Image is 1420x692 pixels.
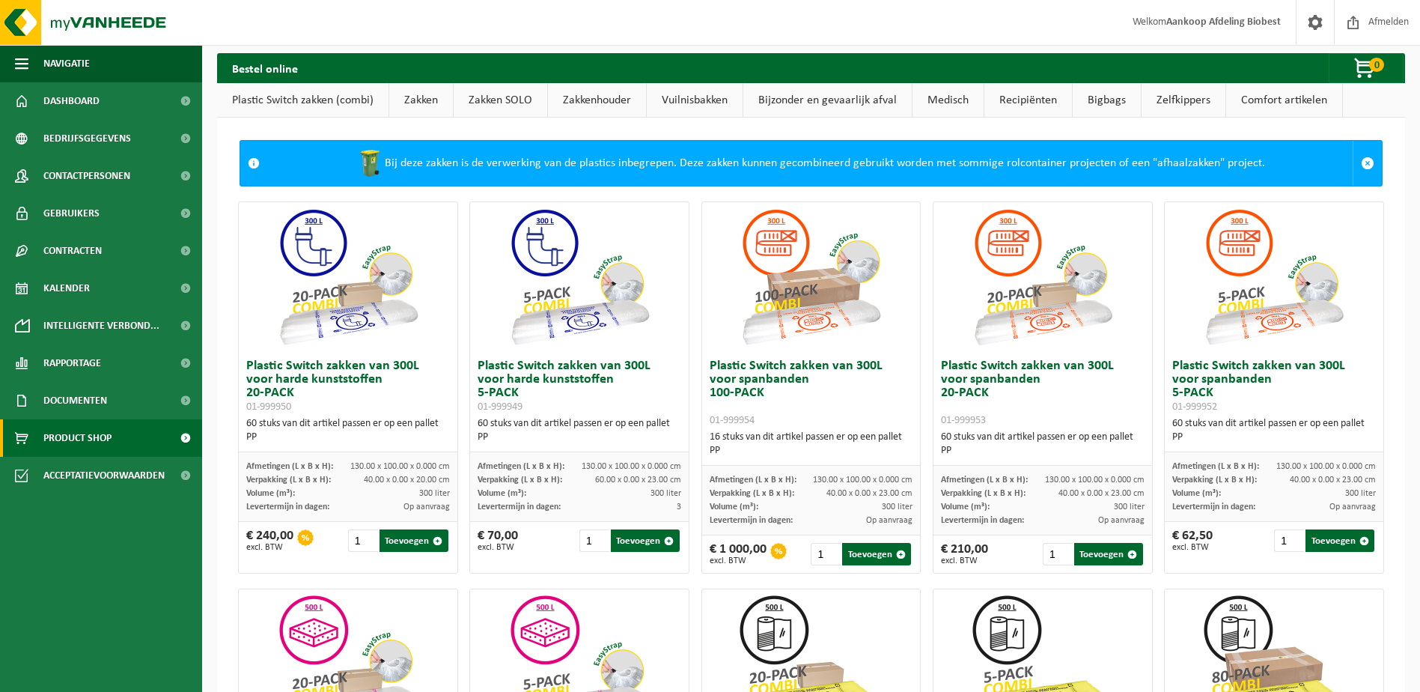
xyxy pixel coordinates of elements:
span: 60.00 x 0.00 x 23.00 cm [595,476,681,485]
div: PP [1172,431,1376,444]
span: 130.00 x 100.00 x 0.000 cm [1276,462,1376,471]
span: 300 liter [419,489,450,498]
div: € 70,00 [478,529,518,552]
span: 300 liter [1114,503,1145,512]
span: Bedrijfsgegevens [43,120,131,157]
div: € 62,50 [1172,529,1213,552]
div: PP [941,444,1145,458]
span: excl. BTW [710,556,767,565]
button: Toevoegen [1305,529,1374,552]
span: Volume (m³): [246,489,295,498]
span: Volume (m³): [1172,489,1221,498]
h3: Plastic Switch zakken van 300L voor harde kunststoffen 20-PACK [246,359,450,413]
a: Bijzonder en gevaarlijk afval [743,83,912,118]
div: € 1 000,00 [710,543,767,565]
input: 1 [1274,529,1304,552]
span: 01-999949 [478,401,522,413]
span: Contracten [43,232,102,270]
span: Levertermijn in dagen: [478,503,561,512]
button: Toevoegen [842,543,911,565]
span: Gebruikers [43,195,100,232]
button: 0 [1329,53,1404,83]
span: Contactpersonen [43,157,130,195]
div: 16 stuks van dit artikel passen er op een pallet [710,431,913,458]
span: Afmetingen (L x B x H): [478,462,564,471]
button: Toevoegen [1074,543,1143,565]
span: Verpakking (L x B x H): [246,476,331,485]
span: Afmetingen (L x B x H): [246,462,333,471]
span: 130.00 x 100.00 x 0.000 cm [813,476,912,485]
span: Verpakking (L x B x H): [941,489,1026,498]
span: Acceptatievoorwaarden [43,457,165,494]
span: 01-999950 [246,401,291,413]
span: Verpakking (L x B x H): [710,489,794,498]
span: Levertermijn in dagen: [1172,503,1255,512]
span: Op aanvraag [403,503,450,512]
div: PP [478,431,681,444]
span: 0 [1369,58,1384,72]
span: excl. BTW [478,543,518,552]
strong: Aankoop Afdeling Biobest [1166,16,1281,28]
div: € 210,00 [941,543,988,565]
button: Toevoegen [380,529,448,552]
span: 130.00 x 100.00 x 0.000 cm [582,462,681,471]
span: 300 liter [650,489,681,498]
span: 40.00 x 0.00 x 20.00 cm [364,476,450,485]
button: Toevoegen [611,529,680,552]
span: 01-999952 [1172,401,1217,413]
span: 300 liter [882,503,912,512]
span: Rapportage [43,345,101,382]
span: excl. BTW [941,556,988,565]
a: Zakken SOLO [454,83,547,118]
input: 1 [811,543,841,565]
img: 01-999952 [1199,202,1349,352]
span: 3 [677,503,681,512]
span: Op aanvraag [1098,516,1145,525]
span: Afmetingen (L x B x H): [1172,462,1259,471]
span: 40.00 x 0.00 x 23.00 cm [1058,489,1145,498]
h3: Plastic Switch zakken van 300L voor harde kunststoffen 5-PACK [478,359,681,413]
span: 40.00 x 0.00 x 23.00 cm [826,489,912,498]
a: Medisch [912,83,984,118]
input: 1 [1043,543,1073,565]
div: Bij deze zakken is de verwerking van de plastics inbegrepen. Deze zakken kunnen gecombineerd gebr... [267,141,1353,186]
span: Levertermijn in dagen: [941,516,1024,525]
span: excl. BTW [246,543,293,552]
a: Zelfkippers [1142,83,1225,118]
div: 60 stuks van dit artikel passen er op een pallet [246,417,450,444]
a: Bigbags [1073,83,1141,118]
span: Navigatie [43,45,90,82]
h3: Plastic Switch zakken van 300L voor spanbanden 5-PACK [1172,359,1376,413]
h3: Plastic Switch zakken van 300L voor spanbanden 100-PACK [710,359,913,427]
span: Levertermijn in dagen: [710,516,793,525]
span: Afmetingen (L x B x H): [710,476,796,485]
a: Vuilnisbakken [647,83,743,118]
img: 01-999949 [505,202,654,352]
span: 01-999953 [941,415,986,426]
input: 1 [579,529,609,552]
a: Recipiënten [984,83,1072,118]
img: WB-0240-HPE-GN-50.png [355,148,385,178]
a: Zakken [389,83,453,118]
span: Levertermijn in dagen: [246,503,329,512]
input: 1 [348,529,378,552]
span: Op aanvraag [866,516,912,525]
h3: Plastic Switch zakken van 300L voor spanbanden 20-PACK [941,359,1145,427]
span: 40.00 x 0.00 x 23.00 cm [1290,476,1376,485]
div: PP [246,431,450,444]
span: Op aanvraag [1329,503,1376,512]
a: Zakkenhouder [548,83,646,118]
div: 60 stuks van dit artikel passen er op een pallet [941,431,1145,458]
span: 130.00 x 100.00 x 0.000 cm [350,462,450,471]
span: Afmetingen (L x B x H): [941,476,1028,485]
span: Verpakking (L x B x H): [1172,476,1257,485]
span: 01-999954 [710,415,755,426]
div: € 240,00 [246,529,293,552]
img: 01-999954 [736,202,886,352]
span: Volume (m³): [941,503,990,512]
span: Dashboard [43,82,100,120]
span: excl. BTW [1172,543,1213,552]
span: Kalender [43,270,90,307]
span: Intelligente verbond... [43,307,159,345]
span: Documenten [43,382,107,419]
